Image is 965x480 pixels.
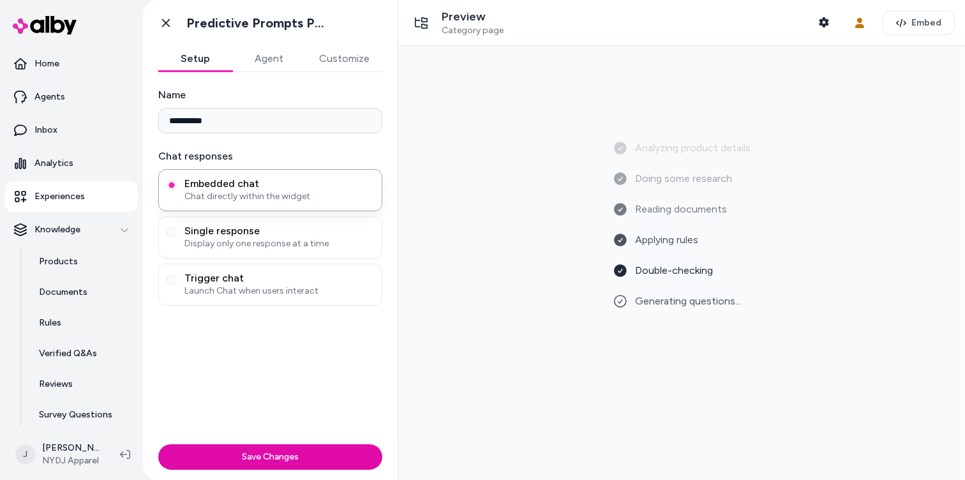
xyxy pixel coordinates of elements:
span: Analyzing product details [636,140,751,156]
span: Embed [911,17,941,29]
p: Experiences [34,190,85,203]
button: Embedded chatChat directly within the widget [167,180,177,190]
button: Single responseDisplay only one response at a time [167,227,177,237]
img: alby Logo [13,16,77,34]
a: Experiences [5,181,138,212]
a: Agents [5,82,138,112]
span: Applying rules [636,232,699,248]
p: Knowledge [34,223,80,236]
span: Category page [442,25,504,36]
a: Reviews [26,369,138,400]
a: Analytics [5,148,138,179]
p: Analytics [34,157,73,170]
h1: Predictive Prompts PLP [186,15,330,31]
span: Single response [184,225,374,237]
p: Rules [39,317,61,329]
a: Documents [26,277,138,308]
span: Display only one response at a time [184,237,374,250]
span: NYDJ Apparel [42,454,100,467]
span: Double-checking [636,263,714,278]
span: J [15,444,36,465]
a: Survey Questions [26,400,138,430]
label: Name [158,87,382,103]
button: J[PERSON_NAME]NYDJ Apparel [8,434,110,475]
p: Verified Q&As [39,347,97,360]
button: Customize [306,46,382,71]
span: Chat directly within the widget [184,190,374,203]
p: Inbox [34,124,57,137]
button: Agent [232,46,306,71]
p: Products [39,255,78,268]
a: Inbox [5,115,138,146]
button: Embed [883,11,955,35]
p: Reviews [39,378,73,391]
p: [PERSON_NAME] [42,442,100,454]
button: Knowledge [5,214,138,245]
p: Agents [34,91,65,103]
span: Embedded chat [184,177,374,190]
a: Home [5,49,138,79]
a: Products [26,246,138,277]
p: Survey Questions [39,409,112,421]
button: Save Changes [158,444,382,470]
span: Reading documents [636,202,728,217]
p: Home [34,57,59,70]
a: Rules [26,308,138,338]
label: Chat responses [158,149,382,164]
span: Generating questions... [636,294,742,309]
button: Trigger chatLaunch Chat when users interact [167,274,177,285]
button: Setup [158,46,232,71]
span: Launch Chat when users interact [184,285,374,297]
span: Trigger chat [184,272,374,285]
a: Verified Q&As [26,338,138,369]
p: Documents [39,286,87,299]
p: Preview [442,10,504,24]
span: Doing some research [636,171,733,186]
